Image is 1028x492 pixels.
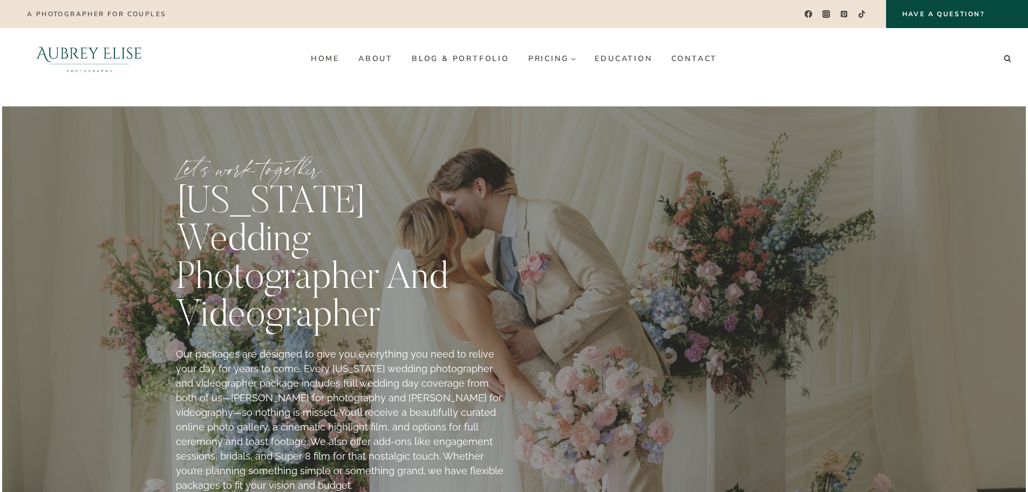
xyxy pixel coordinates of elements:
[349,50,402,67] a: About
[1000,51,1015,66] button: View Search Form
[586,50,662,67] a: Education
[800,6,816,22] a: Facebook
[301,50,726,67] nav: Primary Navigation
[519,50,586,67] a: Pricing
[819,6,834,22] a: Instagram
[402,50,519,67] a: Blog & Portfolio
[836,6,852,22] a: Pinterest
[301,50,349,67] a: Home
[176,185,505,336] h1: [US_STATE] wedding Photographer and Videographer
[27,10,166,18] p: A photographer for couples
[176,158,505,179] p: Let’s work together
[854,6,870,22] a: TikTok
[528,55,576,63] span: Pricing
[662,50,727,67] a: Contact
[13,28,166,89] img: Aubrey Elise Photography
